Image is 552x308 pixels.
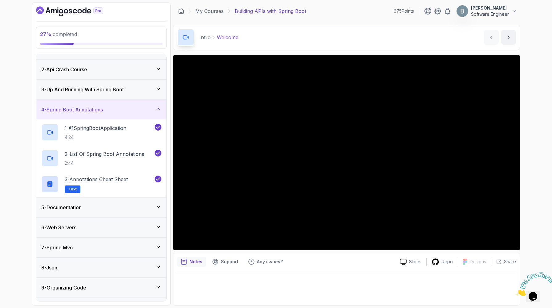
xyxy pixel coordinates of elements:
[209,257,242,267] button: Support button
[257,259,283,265] p: Any issues?
[427,258,458,266] a: Repo
[36,238,166,257] button: 7-Spring Mvc
[491,259,516,265] button: Share
[471,5,509,11] p: [PERSON_NAME]
[68,187,77,192] span: Text
[221,259,238,265] p: Support
[457,5,468,17] img: user profile image
[395,259,426,265] a: Slides
[36,278,166,298] button: 9-Organizing Code
[41,244,73,251] h3: 7 - Spring Mvc
[442,259,453,265] p: Repo
[504,259,516,265] p: Share
[456,5,517,17] button: user profile image[PERSON_NAME]Software Engineer
[514,269,552,299] iframe: chat widget
[195,7,224,15] a: My Courses
[41,176,161,193] button: 3-Annotations Cheat SheetText
[36,198,166,217] button: 5-Documentation
[394,8,414,14] p: 675 Points
[41,224,76,231] h3: 6 - Web Servers
[409,259,421,265] p: Slides
[178,8,184,14] a: Dashboard
[189,259,202,265] p: Notes
[36,60,166,79] button: 2-Api Crash Course
[36,80,166,99] button: 3-Up And Running With Spring Boot
[41,124,161,141] button: 1-@SpringBootApplication4:24
[40,31,51,37] span: 27 %
[173,55,520,250] iframe: 1 - Hi
[41,204,82,211] h3: 5 - Documentation
[235,7,306,15] p: Building APIs with Spring Boot
[40,31,77,37] span: completed
[245,257,286,267] button: Feedback button
[65,160,144,166] p: 2:44
[484,30,499,45] button: previous content
[177,257,206,267] button: notes button
[65,134,126,140] p: 4:24
[41,264,57,271] h3: 8 - Json
[471,11,509,17] p: Software Engineer
[41,284,86,291] h3: 9 - Organizing Code
[65,150,144,158] p: 2 - Lisf Of Spring Boot Annotations
[65,176,128,183] p: 3 - Annotations Cheat Sheet
[36,100,166,119] button: 4-Spring Boot Annotations
[41,150,161,167] button: 2-Lisf Of Spring Boot Annotations2:44
[36,6,117,16] a: Dashboard
[41,86,124,93] h3: 3 - Up And Running With Spring Boot
[41,66,87,73] h3: 2 - Api Crash Course
[501,30,516,45] button: next content
[36,218,166,237] button: 6-Web Servers
[2,2,41,27] img: Chat attention grabber
[470,259,486,265] p: Designs
[36,258,166,277] button: 8-Json
[41,106,103,113] h3: 4 - Spring Boot Annotations
[199,34,211,41] p: Intro
[65,124,126,132] p: 1 - @SpringBootApplication
[217,34,238,41] p: Welcome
